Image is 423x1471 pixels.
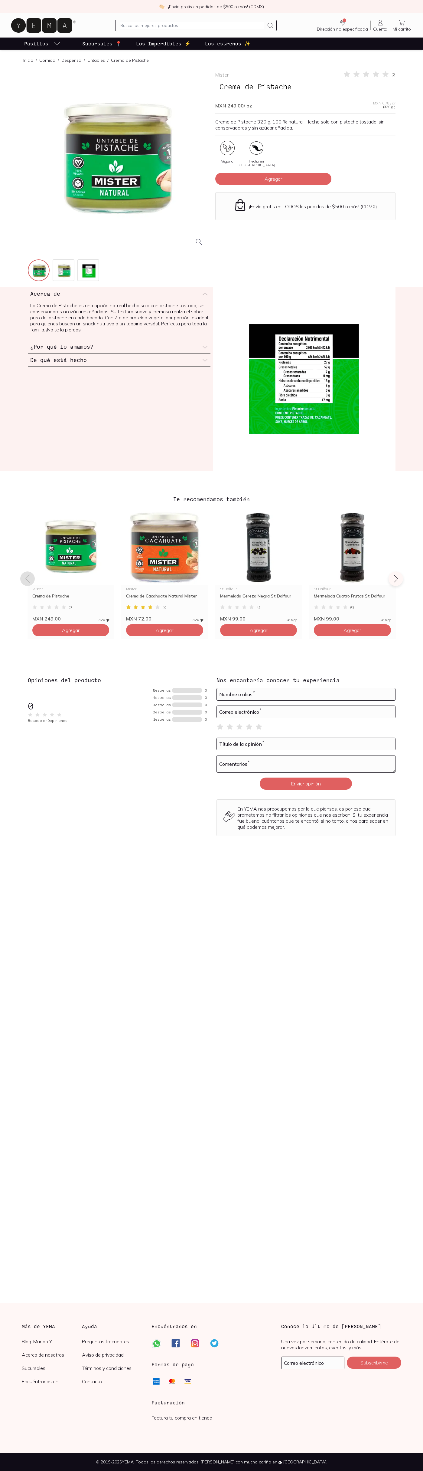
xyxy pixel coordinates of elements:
p: Una vez por semana, contenido de calidad. Entérate de nuevos lanzamientos, eventos, y más. [281,1338,401,1351]
span: MXN 249.00 [32,616,61,622]
a: crema de pistacheMisterCrema de Pistache(0)MXN 249.00320 gr [28,510,114,622]
h3: Acerca de [30,290,60,298]
span: / [55,57,61,63]
a: Untables [87,58,105,63]
h3: Encuéntranos en [151,1323,197,1330]
img: Envío [234,199,247,212]
a: Dirección no especificada [314,19,370,32]
span: Basado en 0 opiniones [28,718,67,723]
span: MXN 249.00 / pz [215,103,252,109]
span: MXN 72.00 [126,616,151,622]
span: ( 2 ) [162,605,166,609]
span: (320 gr) [383,105,395,109]
span: Mi carrito [392,26,411,32]
div: Crema de Pistache [32,593,109,604]
a: Los estrenos ✨ [204,38,252,50]
p: Sucursales 📍 [82,40,122,47]
span: 284 gr [286,618,297,622]
p: ¡Envío gratis en TODOS los pedidos de $500 o más! (CDMX) [249,203,377,209]
span: ( 0 ) [69,605,73,609]
div: 0 [205,703,207,707]
span: MXN 99.00 [314,616,339,622]
p: ¡Envío gratis en pedidos de $500 o más! (CDMX) [168,4,264,10]
div: 4 estrellas [153,696,171,699]
a: Blog: Mundo Y [22,1338,82,1344]
span: Cuenta [373,26,387,32]
img: check [159,4,164,9]
div: 0 [205,689,207,692]
img: artboard-3-copy-22x_c9daec04-8bad-4784-930e-66672e948571=fwebp-q70-w96 [249,141,264,155]
div: Mister [126,587,203,591]
h3: Formas de pago [151,1361,194,1368]
a: Mermelada Cereza Negra St DalfourSt DalfourMermelada Cereza Negra St Dalfour(0)MXN 99.00284 gr [215,510,302,622]
span: ( 0 ) [392,73,395,76]
span: Hecho en [GEOGRAPHIC_DATA] [238,160,275,167]
span: ( 0 ) [350,605,354,609]
button: Subscribirme [347,1357,401,1369]
a: Mister [215,72,229,78]
div: 0 [205,718,207,721]
div: Mister [32,587,109,591]
span: 320 gr [193,618,203,622]
div: 0 [205,696,207,699]
a: Acerca de nosotros [22,1352,82,1358]
h3: ¿Por qué lo amamos? [30,343,93,350]
span: MXN 0.78 / gr [373,101,395,105]
a: pasillo-todos-link [23,38,62,50]
img: 32751-crema-de-pistache-mister-2_6db27d14-1035-48a9-88b1-a27e050de815=fwebp-q70-w256 [53,260,75,282]
a: Encuéntranos en [22,1378,82,1384]
h3: Nos encantaría conocer tu experiencia [216,676,395,684]
a: Inicio [23,58,33,63]
a: Mi carrito [390,19,413,32]
span: Agregar [265,176,282,182]
h3: Más de YEMA [22,1323,82,1330]
span: / [105,57,111,63]
div: Mermelada Cereza Negra St Dalfour [220,593,297,604]
div: Mermelada Cuatro Frutas St Dalfour [314,593,391,604]
input: Busca los mejores productos [120,22,264,29]
p: Los Imperdibles ⚡️ [136,40,190,47]
input: mimail@gmail.com [281,1357,344,1369]
span: Agregar [156,627,173,633]
span: [PERSON_NAME] con mucho cariño en [GEOGRAPHIC_DATA]. [201,1459,327,1465]
p: La Crema de Pistache es una opción natural hecha solo con pistache tostado, sin conservadores ni ... [30,302,208,333]
span: 0 [28,700,34,711]
span: Agregar [343,627,361,633]
a: Sucursales [22,1365,82,1371]
div: 5 estrellas [153,689,171,692]
a: Crema de Cacahuate Natural MisterMisterCrema de Cacahuate Natural Mister(2)MXN 72.00320 gr [121,510,208,622]
p: Los estrenos ✨ [205,40,250,47]
span: 320 gr [99,618,109,622]
span: / [33,57,39,63]
span: Crema de Pistache [215,81,296,92]
div: 3 estrellas [153,703,171,707]
img: 32751-crema-de-pistache-mister-1_5105bfac-785c-4a12-9ec7-7a6169630212=fwebp-q70-w256 [28,260,50,282]
h3: De qué está hecho [30,356,87,364]
button: Agregar [215,173,331,185]
button: Agregar [32,624,109,636]
img: certificate_86a4b5dc-104e-40e4-a7f8-89b43527f01f=fwebp-q70-w96 [220,141,235,155]
h3: Ayuda [82,1323,142,1330]
p: Pasillos [24,40,48,47]
img: Mermelada Cuatro Frutas St Dalfour [309,510,396,585]
div: 1 estrellas [153,718,171,721]
a: Aviso de privacidad [82,1352,142,1358]
a: Cuenta [371,19,390,32]
span: MXN 99.00 [220,616,246,622]
img: crema de pistache [28,510,114,585]
a: Contacto [82,1378,142,1384]
div: 2 estrellas [153,710,171,714]
button: Agregar [126,624,203,636]
div: 0 [205,710,207,714]
a: Comida [39,58,55,63]
span: / [81,57,87,63]
span: Agregar [62,627,80,633]
h3: Facturación [151,1399,272,1406]
span: Agregar [250,627,267,633]
h3: Conoce lo último de [PERSON_NAME] [281,1323,401,1330]
p: Crema de Pistache 320 g, 100 % natural. Hecha solo con pistache tostado, sin conservadores y sin ... [215,119,395,131]
img: declracion-nutrimental-crema-de-pistache_d7db4e05-2f7e-4b09-b404-f5747bd75719=fwebp-q70-w256 [78,260,100,282]
button: Agregar [220,624,297,636]
div: Crema de Cacahuate Natural Mister [126,593,203,604]
button: Agregar [314,624,391,636]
